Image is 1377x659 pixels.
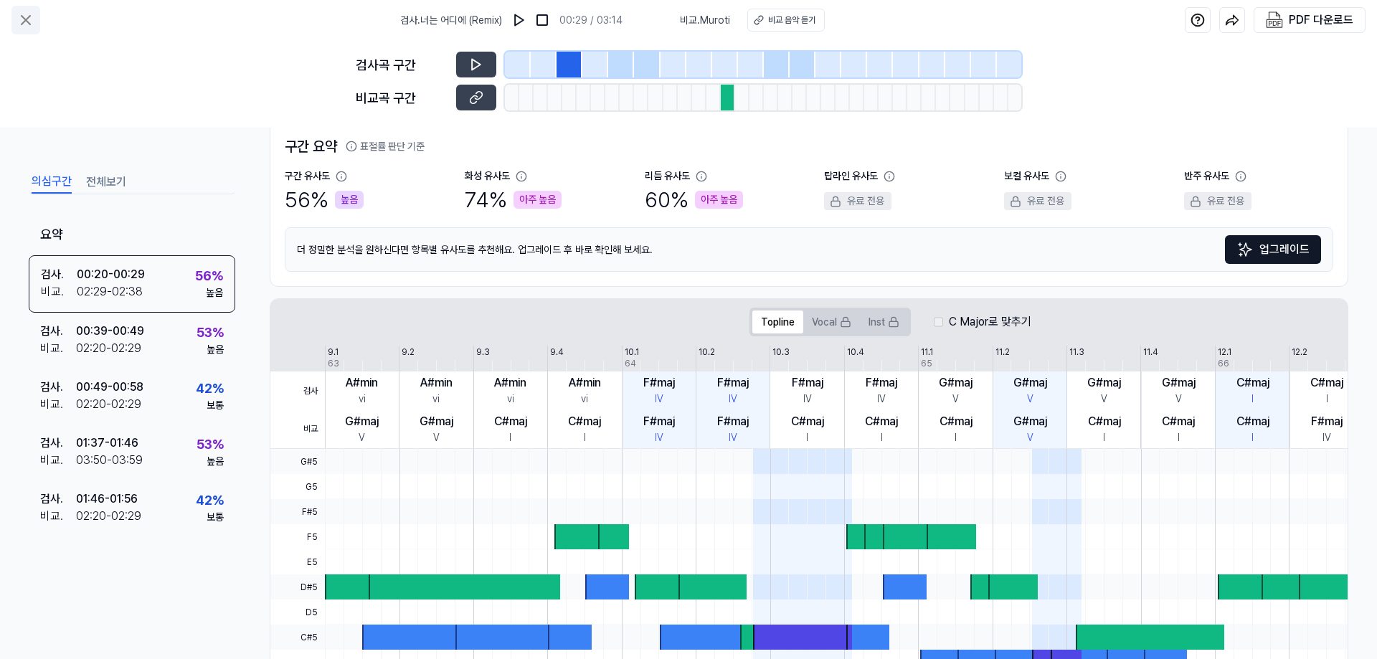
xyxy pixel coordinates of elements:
span: G5 [270,474,325,499]
div: F#maj [792,374,823,392]
div: 반주 유사도 [1184,169,1229,184]
div: 12.1 [1218,346,1231,359]
div: IV [803,392,812,407]
div: A#min [569,374,601,392]
span: F5 [270,524,325,549]
div: F#maj [717,413,749,430]
div: 보통 [207,510,224,525]
div: C#maj [940,413,973,430]
div: 00:29 / 03:14 [559,13,623,28]
img: help [1191,13,1205,27]
div: 00:20 - 00:29 [77,266,145,283]
div: PDF 다운로드 [1289,11,1353,29]
div: C#maj [865,413,898,430]
span: D#5 [270,574,325,599]
button: 전체보기 [86,171,126,194]
div: 02:29 - 02:38 [77,283,143,300]
div: 01:37 - 01:46 [76,435,138,452]
span: D5 [270,599,325,625]
div: C#maj [791,413,824,430]
div: F#maj [1311,413,1343,430]
span: G#5 [270,449,325,474]
div: vi [359,392,366,407]
div: 56 % [285,184,364,216]
div: 비교 . [41,283,77,300]
span: 비교 . Muroti [680,13,730,28]
div: IV [1322,430,1331,445]
div: V [359,430,365,445]
div: A#min [494,374,526,392]
div: V [1027,430,1033,445]
div: 비교 . [40,396,76,413]
div: 10.2 [699,346,715,359]
div: 보통 [207,398,224,413]
img: play [512,13,526,27]
div: G#maj [939,374,973,392]
div: A#min [346,374,378,392]
div: F#maj [866,374,897,392]
div: 검사곡 구간 [356,55,448,75]
div: 9.2 [402,346,415,359]
button: 의심구간 [32,171,72,194]
div: F#maj [717,374,749,392]
div: 비교 . [40,452,76,469]
button: Vocal [803,310,860,333]
div: G#maj [420,413,453,430]
div: 02:20 - 02:29 [76,396,141,413]
div: 53 % [197,323,224,342]
div: 유료 전용 [1184,192,1251,210]
div: 검사 . [40,379,76,396]
div: 12.2 [1292,346,1307,359]
div: 높음 [206,285,223,300]
div: 65 [921,357,932,370]
div: IV [877,392,886,407]
span: C#5 [270,625,325,650]
div: C#maj [1162,413,1195,430]
div: 11.4 [1143,346,1158,359]
div: 검사 . [41,266,77,283]
div: 42 % [196,379,224,398]
div: 9.4 [550,346,564,359]
div: 보컬 유사도 [1004,169,1049,184]
div: 요약 [29,214,235,255]
a: 비교 음악 듣기 [747,9,825,32]
div: I [509,430,511,445]
div: G#maj [1013,374,1047,392]
button: 업그레이드 [1225,235,1321,264]
div: 9.3 [476,346,490,359]
div: IV [729,430,737,445]
div: 구간 유사도 [285,169,330,184]
div: I [584,430,586,445]
a: Sparkles업그레이드 [1225,235,1321,264]
div: C#maj [1310,374,1343,392]
div: 유료 전용 [824,192,891,210]
label: C Major로 맞추기 [949,313,1031,331]
div: V [952,392,959,407]
div: I [806,430,808,445]
div: 64 [625,357,636,370]
div: 아주 높음 [514,191,562,209]
div: 리듬 유사도 [645,169,690,184]
h2: 구간 요약 [285,136,1333,157]
div: V [433,430,440,445]
div: 02:20 - 02:29 [76,508,141,525]
div: 10.4 [847,346,864,359]
div: G#maj [1162,374,1196,392]
div: A#min [420,374,453,392]
div: 비교 . [40,508,76,525]
img: Sparkles [1236,241,1254,258]
button: Topline [752,310,803,333]
div: vi [432,392,440,407]
div: 60 % [645,184,743,216]
button: 표절률 판단 기준 [346,139,425,154]
div: 11.2 [995,346,1010,359]
div: C#maj [1236,374,1269,392]
div: 63 [328,357,339,370]
span: 비교 [270,410,325,449]
div: G#maj [1013,413,1047,430]
div: V [1175,392,1182,407]
div: 9.1 [328,346,339,359]
span: E5 [270,549,325,574]
div: F#maj [643,413,675,430]
div: V [1027,392,1033,407]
